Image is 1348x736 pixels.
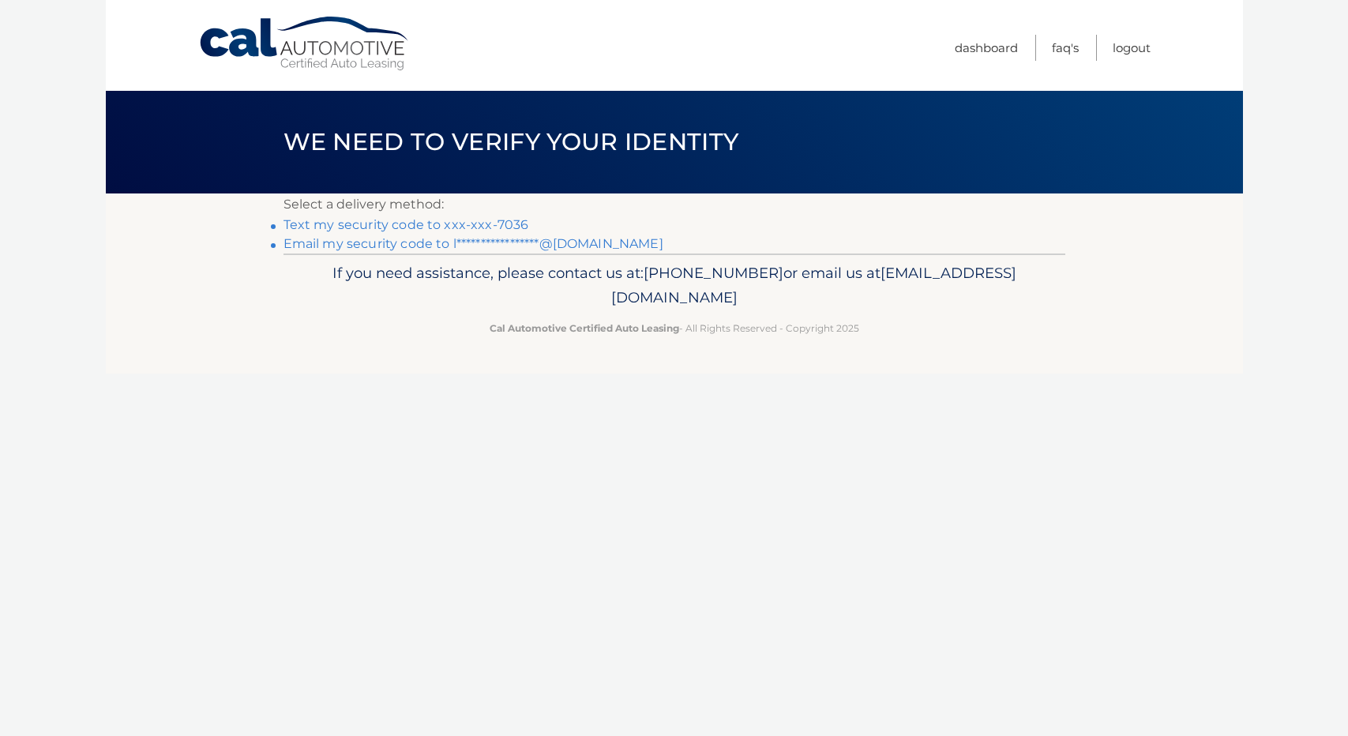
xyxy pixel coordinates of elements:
p: Select a delivery method: [283,193,1065,216]
p: If you need assistance, please contact us at: or email us at [294,261,1055,311]
span: [PHONE_NUMBER] [644,264,783,282]
span: We need to verify your identity [283,127,739,156]
a: Dashboard [955,35,1018,61]
a: Text my security code to xxx-xxx-7036 [283,217,529,232]
a: Logout [1113,35,1151,61]
strong: Cal Automotive Certified Auto Leasing [490,322,679,334]
a: FAQ's [1052,35,1079,61]
p: - All Rights Reserved - Copyright 2025 [294,320,1055,336]
a: Cal Automotive [198,16,411,72]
